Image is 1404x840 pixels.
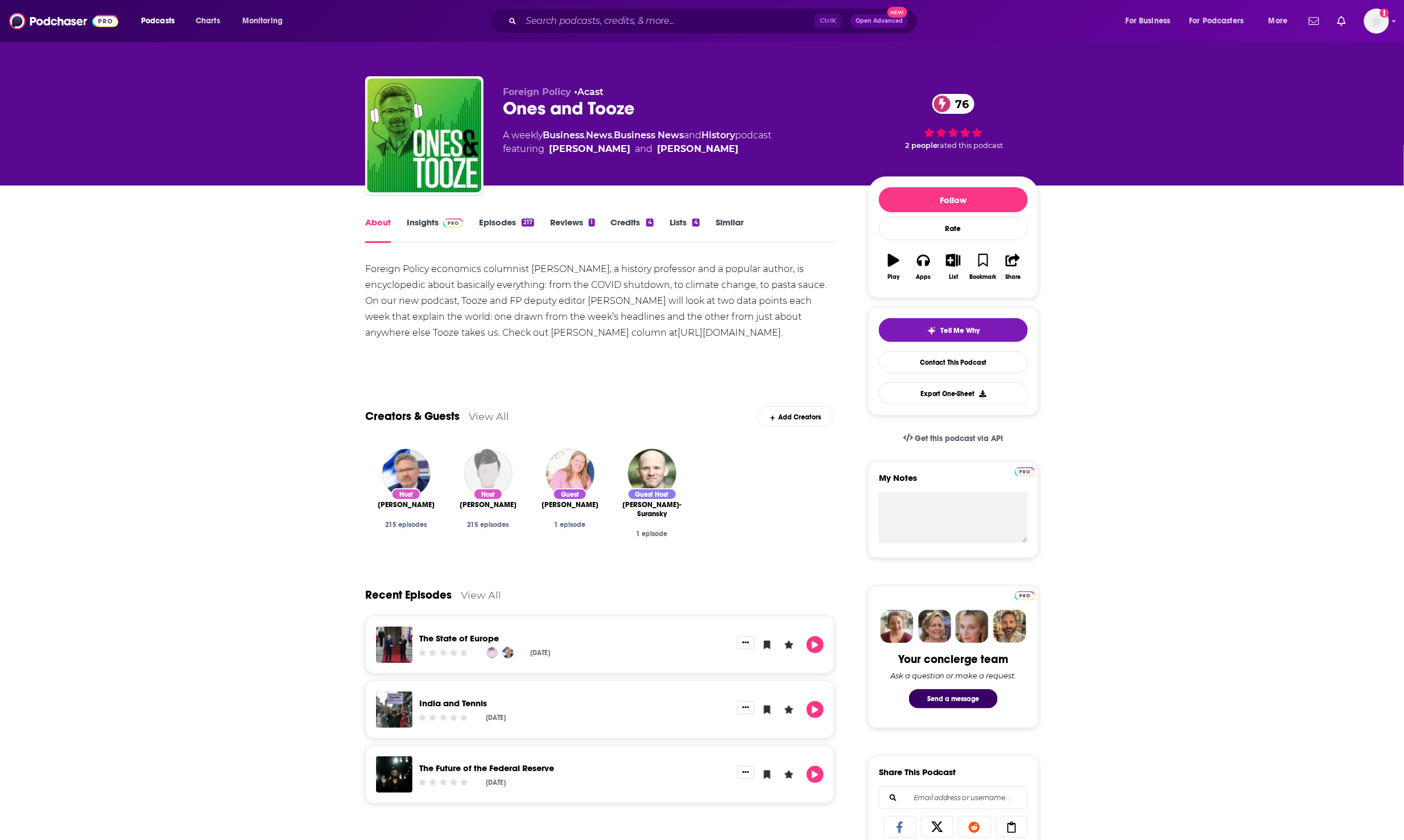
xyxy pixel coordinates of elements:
[550,217,594,243] a: Reviews1
[646,219,654,227] div: 4
[464,449,513,497] img: Cameron Abadi
[501,8,928,34] div: Search podcasts, credits, & more...
[503,87,571,97] span: Foreign Policy
[234,12,298,30] button: open menu
[807,701,824,718] button: Play
[627,488,677,500] div: Guest Host
[502,647,514,658] a: Adam Tooze
[382,449,431,497] img: Adam Tooze
[781,701,798,718] button: Leave a Rating
[807,636,824,653] button: Play
[879,787,1028,809] div: Search followers
[879,217,1028,240] div: Rate
[949,274,958,281] div: List
[538,521,602,529] div: 1 episode
[1126,13,1171,29] span: For Business
[589,219,594,227] div: 1
[418,779,469,787] div: Community Rating: 0 out of 5
[418,649,469,657] div: Community Rating: 0 out of 5
[759,701,776,718] button: Bookmark Episode
[543,130,584,141] a: Business
[486,647,498,658] a: Cameron Abadi
[376,756,412,793] img: The Future of the Federal Reserve
[1182,12,1261,30] button: open menu
[521,12,815,30] input: Search podcasts, credits, & more...
[620,500,684,518] span: [PERSON_NAME]-Suransky
[628,449,676,497] img: Sasha Polakow-Suransky
[759,636,776,653] button: Bookmark Episode
[701,130,735,141] a: History
[915,434,1004,443] span: Get this podcast via API
[1190,13,1244,29] span: For Podcasters
[956,610,989,643] img: Jules Profile
[365,261,835,341] div: Foreign Policy economics columnist [PERSON_NAME], a history professor and a popular author, is en...
[522,219,534,227] div: 217
[716,217,744,243] a: Similar
[932,94,974,114] a: 76
[376,691,412,728] img: India and Tennis
[546,449,594,497] img: Emma Ashford
[879,187,1028,212] button: Follow
[620,530,684,538] div: 1 episode
[888,274,900,281] div: Play
[378,500,435,509] a: Adam Tooze
[9,10,118,32] img: Podchaser - Follow, Share and Rate Podcasts
[553,488,587,500] div: Guest
[909,246,938,287] button: Apps
[905,141,938,150] span: 2 people
[850,14,908,28] button: Open AdvancedNew
[486,714,506,722] div: [DATE]
[757,406,835,426] div: Add Creators
[614,130,684,141] a: Business News
[968,246,998,287] button: Bookmark
[486,779,506,787] div: [DATE]
[530,649,550,657] div: [DATE]
[419,698,487,709] a: India and Tennis
[1304,11,1324,31] a: Show notifications dropdown
[657,142,738,156] a: Adam Tooze
[612,130,614,141] span: ,
[890,671,1017,680] div: Ask a question or make a request.
[918,610,951,643] img: Barbara Profile
[815,14,841,28] span: Ctrl K
[1005,274,1021,281] div: Share
[133,12,189,30] button: open menu
[1333,11,1351,31] a: Show notifications dropdown
[574,87,604,97] span: •
[899,652,1009,666] div: Your concierge team
[407,217,463,243] a: InsightsPodchaser Pro
[469,410,509,422] a: View All
[737,701,754,714] button: Show More Button
[856,18,903,24] span: Open Advanced
[365,588,452,602] a: Recent Episodes
[1261,12,1302,30] button: open menu
[883,816,916,838] a: Share on Facebook
[460,500,517,509] span: [PERSON_NAME]
[881,610,914,643] img: Sydney Profile
[889,787,1018,809] input: Email address or username...
[367,79,481,192] img: Ones and Tooze
[879,382,1028,405] button: Export One-Sheet
[473,488,503,500] div: Host
[418,714,469,722] div: Community Rating: 0 out of 5
[1015,591,1035,600] img: Podchaser Pro
[1118,12,1185,30] button: open menu
[944,94,974,114] span: 76
[998,246,1028,287] button: Share
[941,326,980,335] span: Tell Me Why
[916,274,931,281] div: Apps
[376,627,412,663] img: The State of Europe
[365,217,391,243] a: About
[479,217,534,243] a: Episodes217
[939,246,968,287] button: List
[461,589,501,601] a: View All
[938,141,1004,150] span: rated this podcast
[737,766,754,779] button: Show More Button
[196,13,220,29] span: Charts
[242,13,283,29] span: Monitoring
[879,318,1028,342] button: tell me why sparkleTell Me Why
[443,219,463,228] img: Podchaser Pro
